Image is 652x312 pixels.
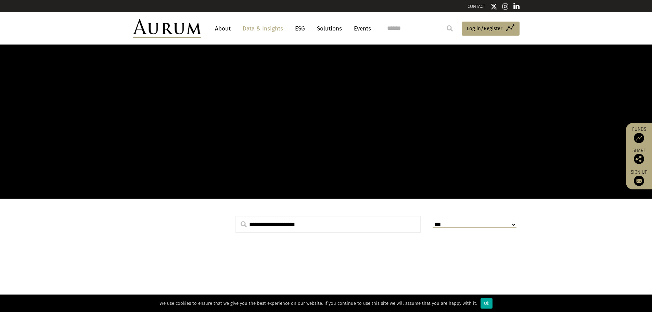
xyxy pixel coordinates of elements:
[350,22,371,35] a: Events
[241,221,247,227] img: search.svg
[468,4,485,9] a: CONTACT
[314,22,345,35] a: Solutions
[629,169,649,186] a: Sign up
[490,3,497,10] img: Twitter icon
[513,3,520,10] img: Linkedin icon
[467,24,502,33] span: Log in/Register
[634,154,644,164] img: Share this post
[634,176,644,186] img: Sign up to our newsletter
[462,22,520,36] a: Log in/Register
[239,22,286,35] a: Data & Insights
[481,298,493,309] div: Ok
[634,133,644,143] img: Access Funds
[629,126,649,143] a: Funds
[629,148,649,164] div: Share
[443,22,457,35] input: Submit
[502,3,509,10] img: Instagram icon
[133,19,201,38] img: Aurum
[212,22,234,35] a: About
[292,22,308,35] a: ESG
